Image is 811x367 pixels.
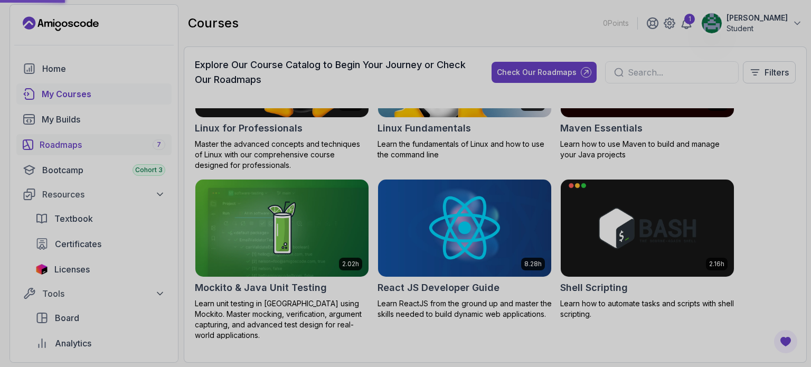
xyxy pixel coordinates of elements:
[378,280,499,295] h2: React JS Developer Guide
[157,140,161,149] span: 7
[195,280,327,295] h2: Mockito & Java Unit Testing
[16,109,172,130] a: builds
[342,260,359,268] p: 2.02h
[54,212,93,225] span: Textbook
[188,15,239,32] h2: courses
[55,312,79,324] span: Board
[40,138,165,151] div: Roadmaps
[195,298,369,341] p: Learn unit testing in [GEOGRAPHIC_DATA] using Mockito. Master mocking, verification, argument cap...
[195,180,369,277] img: Mockito & Java Unit Testing card
[743,61,796,83] button: Filters
[16,284,172,303] button: Tools
[561,180,734,277] img: Shell Scripting card
[628,66,730,79] input: Search...
[709,260,724,268] p: 2.16h
[54,263,90,276] span: Licenses
[378,139,552,160] p: Learn the fundamentals of Linux and how to use the command line
[195,58,473,87] h3: Explore Our Course Catalog to Begin Your Journey or Check Our Roadmaps
[702,13,722,33] img: user profile image
[42,188,165,201] div: Resources
[684,14,695,24] div: 1
[378,121,471,136] h2: Linux Fundamentals
[378,180,551,277] img: React JS Developer Guide card
[765,66,789,79] p: Filters
[378,179,552,319] a: React JS Developer Guide card8.28hReact JS Developer GuideLearn ReactJS from the ground up and ma...
[680,17,693,30] a: 1
[195,139,369,171] p: Master the advanced concepts and techniques of Linux with our comprehensive course designed for p...
[560,280,628,295] h2: Shell Scripting
[195,179,369,341] a: Mockito & Java Unit Testing card2.02hMockito & Java Unit TestingLearn unit testing in [GEOGRAPHIC...
[16,134,172,155] a: roadmaps
[55,238,101,250] span: Certificates
[727,13,788,23] p: [PERSON_NAME]
[42,88,165,100] div: My Courses
[42,164,165,176] div: Bootcamp
[16,185,172,204] button: Resources
[16,83,172,105] a: courses
[29,259,172,280] a: licenses
[29,233,172,255] a: certificates
[524,260,542,268] p: 8.28h
[16,58,172,79] a: home
[195,121,303,136] h2: Linux for Professionals
[42,62,165,75] div: Home
[55,337,91,350] span: Analytics
[29,333,172,354] a: analytics
[560,121,643,136] h2: Maven Essentials
[35,264,48,275] img: jetbrains icon
[492,62,597,83] button: Check Our Roadmaps
[378,298,552,319] p: Learn ReactJS from the ground up and master the skills needed to build dynamic web applications.
[16,159,172,181] a: bootcamp
[560,179,734,319] a: Shell Scripting card2.16hShell ScriptingLearn how to automate tasks and scripts with shell script...
[23,15,99,32] a: Landing page
[29,208,172,229] a: textbook
[29,307,172,328] a: board
[135,166,163,174] span: Cohort 3
[701,13,803,34] button: user profile image[PERSON_NAME]Student
[773,329,798,354] button: Open Feedback Button
[560,298,734,319] p: Learn how to automate tasks and scripts with shell scripting.
[727,23,788,34] p: Student
[560,139,734,160] p: Learn how to use Maven to build and manage your Java projects
[497,67,577,78] div: Check Our Roadmaps
[42,287,165,300] div: Tools
[603,18,629,29] p: 0 Points
[42,113,165,126] div: My Builds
